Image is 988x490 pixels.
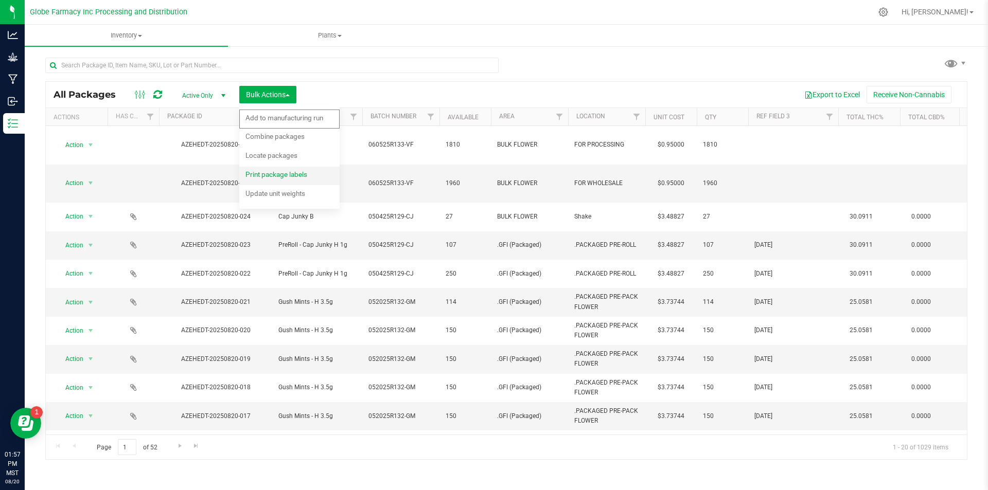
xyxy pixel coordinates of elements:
[844,352,878,367] span: 25.0581
[30,8,187,16] span: Globe Farmacy Inc Processing and Distribution
[844,409,878,424] span: 25.0581
[703,297,742,307] span: 114
[368,383,433,392] span: 052025R132-GM
[446,411,485,421] span: 150
[446,212,485,222] span: 27
[88,439,166,455] span: Page of 52
[368,178,433,188] span: 060525R133-VF
[645,374,697,402] td: $3.73744
[157,240,274,250] div: AZEHEDT-20250820-023
[844,238,878,252] span: 30.0911
[574,321,639,340] span: .PACKAGED PRE-PACK FLOWER
[368,212,433,222] span: 050425R129-CJ
[278,354,356,364] span: Gush Mints - H 3.5g
[245,170,307,178] span: Print package labels
[885,439,957,455] span: 1 - 20 of 1029 items
[497,383,562,392] span: .GFI (Packaged)
[368,240,433,250] span: 050425R129-CJ
[754,354,832,364] span: [DATE]
[497,140,562,150] span: BULK FLOWER
[368,325,433,335] span: 052025R132-GM
[703,140,742,150] span: 1810
[278,269,356,279] span: PreRoll - Cap Junky H 1g
[497,411,562,421] span: .GFI (Packaged)
[703,383,742,392] span: 150
[645,317,697,345] td: $3.73744
[84,238,97,252] span: select
[245,151,297,159] span: Locate packages
[844,323,878,338] span: 25.0581
[645,260,697,288] td: $3.48827
[84,380,97,395] span: select
[551,108,568,125] a: Filter
[228,25,431,46] a: Plants
[446,240,485,250] span: 107
[574,269,639,279] span: .PACKAGED PRE-ROLL
[56,352,84,366] span: Action
[157,383,274,392] div: AZEHEDT-20250820-018
[645,430,697,459] td: $3.73744
[446,383,485,392] span: 150
[84,323,97,338] span: select
[56,238,84,252] span: Action
[754,411,832,421] span: [DATE]
[446,354,485,364] span: 150
[157,140,274,150] div: AZEHEDT-20250820-026
[448,114,479,121] a: Available
[368,297,433,307] span: 052025R132-GM
[118,439,136,455] input: 1
[574,178,639,188] span: FOR WHOLESALE
[228,31,431,40] span: Plants
[84,266,97,281] span: select
[368,411,433,421] span: 052025R132-GM
[703,354,742,364] span: 150
[754,325,832,335] span: [DATE]
[497,178,562,188] span: BULK FLOWER
[906,238,936,252] span: 0.0000
[84,176,97,190] span: select
[56,138,84,152] span: Action
[157,212,274,222] div: AZEHEDT-20250820-024
[703,240,742,250] span: 107
[56,323,84,338] span: Action
[370,113,416,120] a: Batch Number
[345,108,362,125] a: Filter
[25,25,228,46] a: Inventory
[446,178,485,188] span: 1960
[54,89,126,100] span: All Packages
[576,113,605,120] a: Location
[278,297,356,307] span: Gush Mints - H 3.5g
[157,297,274,307] div: AZEHEDT-20250820-021
[703,212,742,222] span: 27
[446,269,485,279] span: 250
[844,295,878,310] span: 25.0581
[908,114,945,121] a: Total CBD%
[844,380,878,395] span: 25.0581
[5,478,20,485] p: 08/20
[278,325,356,335] span: Gush Mints - H 3.5g
[8,74,18,84] inline-svg: Manufacturing
[84,209,97,224] span: select
[246,90,290,99] span: Bulk Actions
[422,108,439,125] a: Filter
[754,297,832,307] span: [DATE]
[54,114,103,121] div: Actions
[499,113,515,120] a: Area
[906,323,936,338] span: 0.0000
[703,178,742,188] span: 1960
[574,406,639,426] span: .PACKAGED PRE-PACK FLOWER
[574,378,639,397] span: .PACKAGED PRE-PACK FLOWER
[754,269,832,279] span: [DATE]
[10,408,41,439] iframe: Resource center
[645,231,697,260] td: $3.48827
[446,297,485,307] span: 114
[754,240,832,250] span: [DATE]
[846,114,884,121] a: Total THC%
[30,406,43,419] iframe: Resource center unread badge
[906,380,936,395] span: 0.0000
[645,203,697,231] td: $3.48827
[84,138,97,152] span: select
[245,189,305,197] span: Update unit weights
[906,409,936,424] span: 0.0000
[628,108,645,125] a: Filter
